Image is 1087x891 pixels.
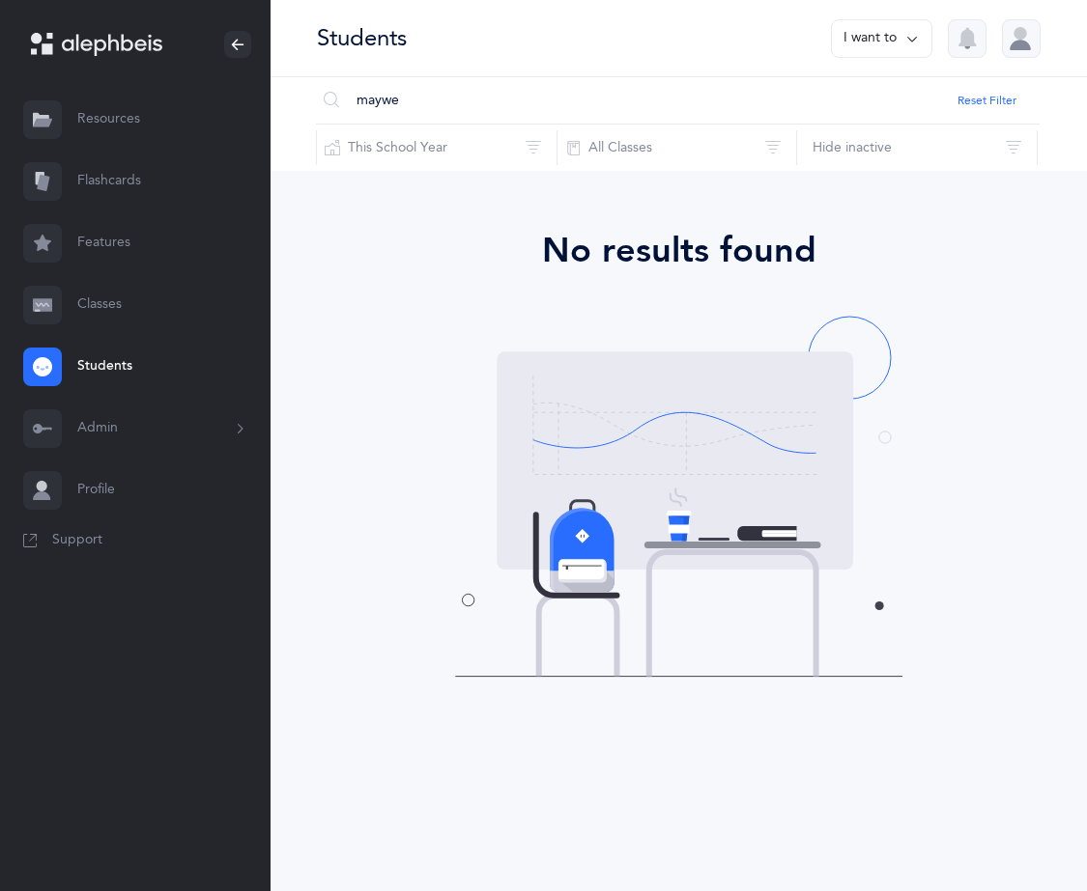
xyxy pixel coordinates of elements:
span: Support [52,531,102,550]
button: This School Year [316,125,558,171]
button: All Classes [557,125,798,171]
button: Hide inactive [796,125,1038,171]
div: No results found [325,225,1033,277]
button: Reset Filter [958,92,1016,109]
div: Students [317,22,407,54]
img: Coming Soon [449,316,908,678]
button: I want to [831,19,932,58]
input: Search Students [316,77,1040,124]
iframe: Drift Widget Chat Controller [990,794,1064,868]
